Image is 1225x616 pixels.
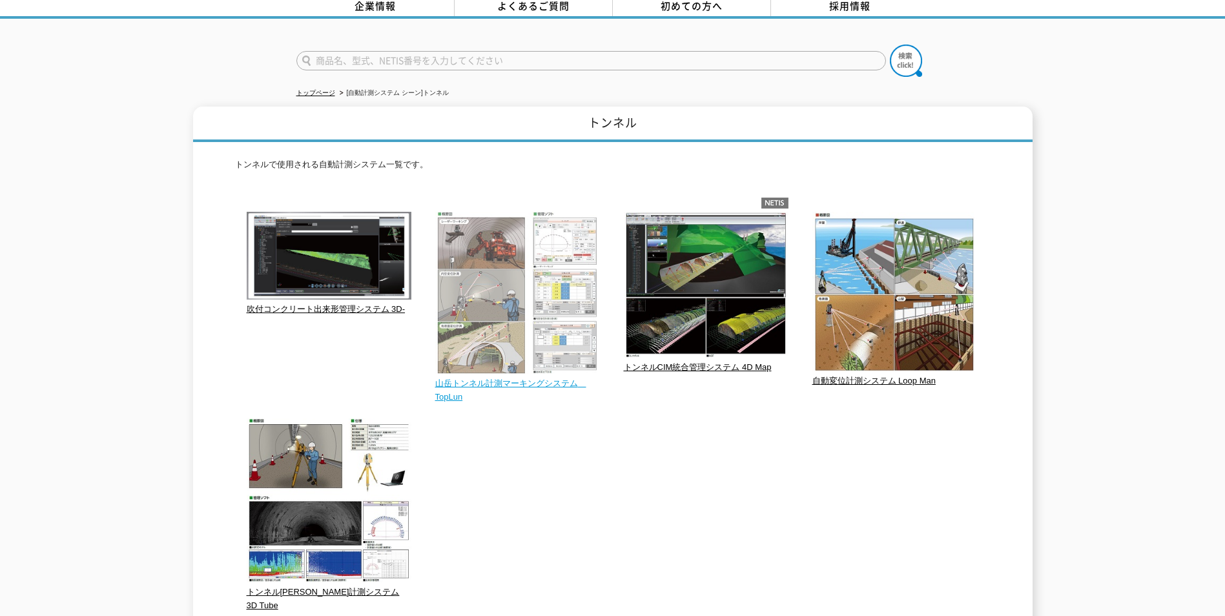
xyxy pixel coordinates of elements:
[624,362,772,372] span: トンネルCIM統合管理システム 4D Map
[890,45,922,77] img: btn_search.png
[247,587,400,610] span: トンネル[PERSON_NAME]計測システム 3D Tube
[247,291,411,314] a: 吹付コンクリート出来形管理システム 3D-
[812,362,977,385] a: 自動変位計測システム Loop Man
[624,349,788,372] a: トンネルCIM統合管理システム 4D Map
[435,378,586,402] span: 山岳トンネル計測マーキングシステム TopLun
[435,365,600,402] a: 山岳トンネル計測マーキングシステム TopLun
[247,418,411,586] img: トンネル内空計測システム 3D Tube
[247,212,411,303] img: 吹付コンクリート出来形管理システム 3D-
[761,198,788,209] img: netis
[296,89,335,96] a: トップページ
[235,158,991,178] p: トンネルで使用される自動計測システム一覧です。
[435,212,600,378] img: 山岳トンネル計測マーキングシステム TopLun
[812,376,936,385] span: 自動変位計測システム Loop Man
[247,573,411,610] a: トンネル[PERSON_NAME]計測システム 3D Tube
[337,87,449,100] li: [自動計測システム シーン]トンネル
[193,107,1033,142] h1: トンネル
[247,304,406,314] span: 吹付コンクリート出来形管理システム 3D-
[296,51,886,70] input: 商品名、型式、NETIS番号を入力してください
[624,212,788,361] img: トンネルCIM統合管理システム 4D Map
[812,212,977,375] img: 自動変位計測システム Loop Man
